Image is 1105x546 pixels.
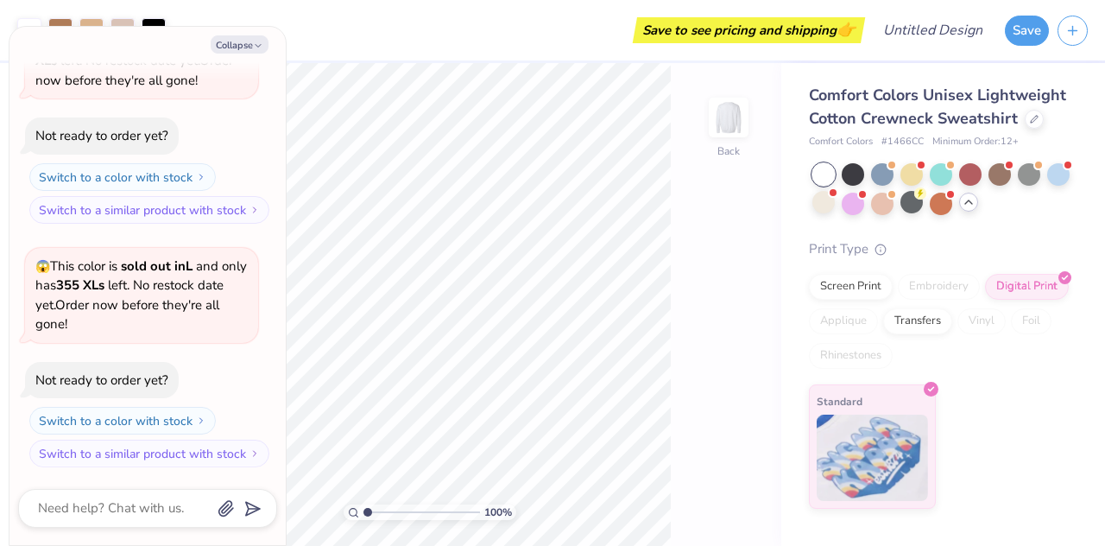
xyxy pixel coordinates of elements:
span: Comfort Colors [809,135,873,149]
span: This color is and only has left . No restock date yet. Order now before they're all gone! [35,257,247,333]
span: Standard [817,392,862,410]
button: Switch to a similar product with stock [29,196,269,224]
div: Not ready to order yet? [35,371,168,389]
div: Transfers [883,308,952,334]
div: Back [717,143,740,159]
span: 😱 [35,258,50,275]
img: Back [711,100,746,135]
button: Switch to a color with stock [29,407,216,435]
div: Rhinestones [809,343,893,369]
div: Save to see pricing and shipping [637,17,861,43]
div: Digital Print [985,274,1069,300]
div: Embroidery [898,274,980,300]
img: Switch to a color with stock [196,172,206,182]
div: Screen Print [809,274,893,300]
span: 👉 [837,19,856,40]
span: Minimum Order: 12 + [932,135,1019,149]
div: Vinyl [957,308,1006,334]
input: Untitled Design [869,13,996,48]
span: Comfort Colors Unisex Lightweight Cotton Crewneck Sweatshirt [809,85,1066,129]
span: # 1466CC [881,135,924,149]
div: Not ready to order yet? [35,127,168,144]
strong: sold out in L [121,257,193,275]
div: Print Type [809,239,1070,259]
div: Foil [1011,308,1051,334]
button: Collapse [211,35,268,54]
button: Save [1005,16,1049,46]
div: Applique [809,308,878,334]
img: Standard [817,415,928,501]
span: This color is and only has left . No restock date yet. Order now before they're all gone! [35,13,233,89]
img: Switch to a similar product with stock [249,448,260,459]
span: 100 % [484,505,512,520]
img: Switch to a color with stock [196,416,206,426]
button: Switch to a color with stock [29,163,216,191]
button: Switch to a similar product with stock [29,440,269,467]
strong: 355 XLs [56,276,104,294]
img: Switch to a similar product with stock [249,205,260,215]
